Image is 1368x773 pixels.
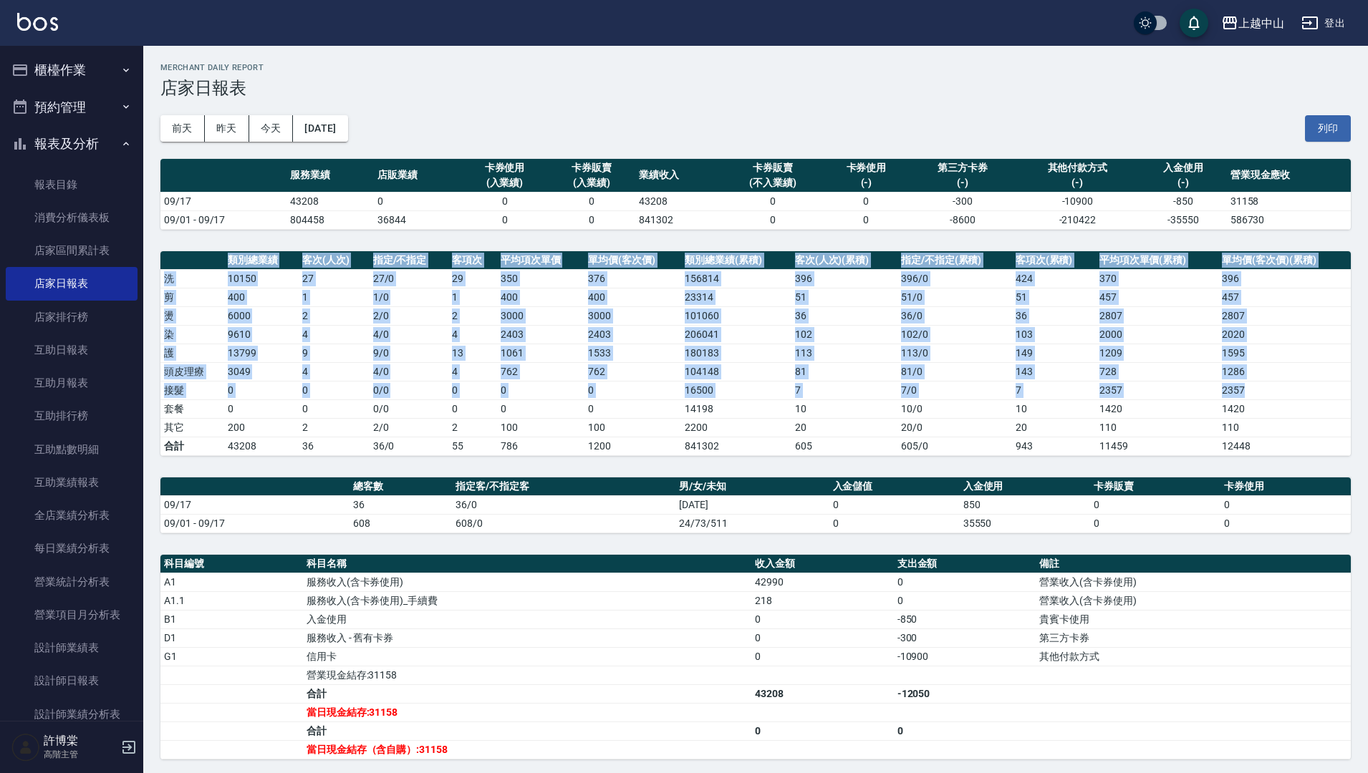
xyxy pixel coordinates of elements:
td: 1420 [1218,399,1351,418]
p: 高階主管 [44,748,117,761]
th: 平均項次單價 [497,251,584,270]
td: A1.1 [160,591,303,610]
td: 0 [497,399,584,418]
td: 841302 [681,437,791,455]
div: (不入業績) [726,175,819,190]
td: 36/0 [370,437,449,455]
td: 4 [448,325,497,344]
td: B1 [160,610,303,628]
td: 2357 [1096,381,1219,399]
td: 804458 [286,210,374,229]
td: 13799 [224,344,299,362]
a: 互助點數明細 [6,433,138,466]
h5: 許博棠 [44,734,117,748]
td: 貴賓卡使用 [1036,610,1351,628]
td: 0 [751,628,894,647]
th: 類別總業績(累積) [681,251,791,270]
td: 服務收入 - 舊有卡券 [303,628,751,647]
td: 2357 [1218,381,1351,399]
th: 男/女/未知 [675,477,829,496]
td: 4 [448,362,497,381]
td: 0 [448,381,497,399]
td: 762 [584,362,681,381]
td: 6000 [224,306,299,325]
td: 燙 [160,306,224,325]
td: 2807 [1096,306,1219,325]
th: 總客數 [350,477,452,496]
td: 608 [350,514,452,533]
td: 護 [160,344,224,362]
td: 36 [1012,306,1096,325]
td: 457 [1096,288,1219,306]
th: 卡券使用 [1220,477,1351,496]
td: 43208 [635,192,723,210]
td: 35550 [960,514,1090,533]
td: 2807 [1218,306,1351,325]
td: 943 [1012,437,1096,455]
td: 13 [448,344,497,362]
td: 1 [448,288,497,306]
a: 全店業績分析表 [6,499,138,532]
td: 0 [1090,495,1220,514]
td: 11459 [1096,437,1219,455]
td: 0 [823,210,910,229]
td: 36 [350,495,452,514]
td: 43208 [224,437,299,455]
td: 43208 [286,192,374,210]
td: 0 [299,399,370,418]
td: 396 [1218,269,1351,288]
td: 0 [894,721,1036,740]
th: 備註 [1036,555,1351,573]
a: 互助日報表 [6,334,138,366]
td: 2 / 0 [370,418,449,437]
td: 786 [497,437,584,455]
div: (入業績) [551,175,632,190]
td: 7 [1012,381,1096,399]
td: 424 [1012,269,1096,288]
td: 51 / 0 [897,288,1012,306]
a: 互助月報表 [6,366,138,399]
td: 81 / 0 [897,362,1012,381]
td: 0 [448,399,497,418]
th: 客項次(累積) [1012,251,1096,270]
td: 102 / 0 [897,325,1012,344]
td: 110 [1096,418,1219,437]
td: 14198 [681,399,791,418]
th: 支出金額 [894,555,1036,573]
td: D1 [160,628,303,647]
button: 昨天 [205,115,249,142]
button: save [1180,9,1208,37]
td: 10 [1012,399,1096,418]
a: 店家排行榜 [6,301,138,334]
td: 605/0 [897,437,1012,455]
td: 16500 [681,381,791,399]
td: -210422 [1016,210,1140,229]
th: 業績收入 [635,159,723,193]
td: 營業收入(含卡券使用) [1036,573,1351,591]
td: 2 [299,418,370,437]
td: 762 [497,362,584,381]
td: -10900 [1016,192,1140,210]
th: 卡券販賣 [1090,477,1220,496]
td: 81 [791,362,897,381]
td: 586730 [1227,210,1351,229]
td: 0 [1220,514,1351,533]
td: 7 / 0 [897,381,1012,399]
td: 3049 [224,362,299,381]
td: 27 [299,269,370,288]
td: 洗 [160,269,224,288]
td: -300 [894,628,1036,647]
a: 營業項目月分析表 [6,598,138,631]
td: 36 / 0 [897,306,1012,325]
td: 當日現金結存（含自購）:31158 [303,740,751,759]
a: 消費分析儀表板 [6,201,138,234]
td: 0 [224,381,299,399]
td: 0 [751,610,894,628]
td: 36844 [374,210,461,229]
td: 服務收入(含卡券使用)_手續費 [303,591,751,610]
a: 互助業績報表 [6,466,138,499]
div: (-) [913,175,1011,190]
td: 0 [751,721,894,740]
td: -300 [910,192,1015,210]
td: 3000 [584,306,681,325]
